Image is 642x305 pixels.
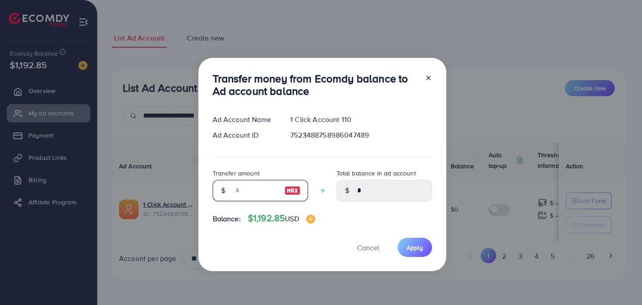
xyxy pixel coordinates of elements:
div: 7523488758986047489 [283,130,439,140]
span: USD [285,214,299,224]
span: Cancel [357,243,379,252]
h3: Transfer money from Ecomdy balance to Ad account balance [213,72,418,98]
button: Apply [398,238,432,257]
button: Cancel [346,238,391,257]
h4: $1,192.85 [248,213,315,224]
div: Ad Account Name [206,114,284,125]
iframe: Chat [604,265,635,298]
label: Transfer amount [213,169,259,178]
span: Apply [407,243,423,252]
label: Total balance in ad account [337,169,416,178]
span: Balance: [213,214,241,224]
div: Ad Account ID [206,130,284,140]
img: image [284,185,300,196]
div: 1 Click Account 110 [283,114,439,125]
img: image [306,215,315,224]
